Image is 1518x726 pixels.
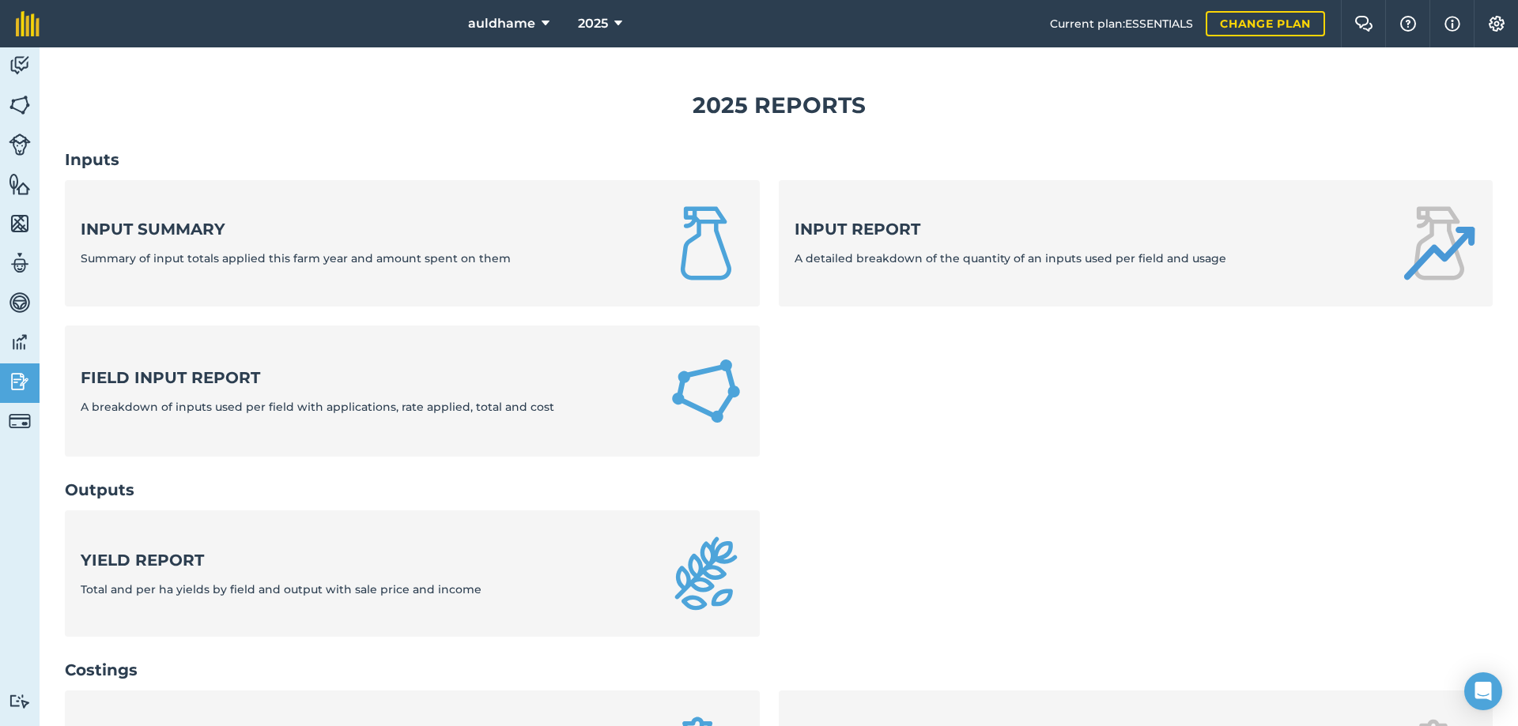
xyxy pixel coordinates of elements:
span: 2025 [578,14,608,33]
img: svg+xml;base64,PD94bWwgdmVyc2lvbj0iMS4wIiBlbmNvZGluZz0idXRmLTgiPz4KPCEtLSBHZW5lcmF0b3I6IEFkb2JlIE... [9,694,31,709]
img: svg+xml;base64,PD94bWwgdmVyc2lvbj0iMS4wIiBlbmNvZGluZz0idXRmLTgiPz4KPCEtLSBHZW5lcmF0b3I6IEFkb2JlIE... [9,330,31,354]
img: A question mark icon [1399,16,1418,32]
span: Total and per ha yields by field and output with sale price and income [81,582,481,596]
img: svg+xml;base64,PHN2ZyB4bWxucz0iaHR0cDovL3d3dy53My5vcmcvMjAwMC9zdmciIHdpZHRoPSIxNyIgaGVpZ2h0PSIxNy... [1444,14,1460,33]
img: svg+xml;base64,PD94bWwgdmVyc2lvbj0iMS4wIiBlbmNvZGluZz0idXRmLTgiPz4KPCEtLSBHZW5lcmF0b3I6IEFkb2JlIE... [9,251,31,275]
a: Yield reportTotal and per ha yields by field and output with sale price and income [65,510,760,637]
h2: Inputs [65,149,1493,171]
h2: Costings [65,659,1493,681]
img: svg+xml;base64,PD94bWwgdmVyc2lvbj0iMS4wIiBlbmNvZGluZz0idXRmLTgiPz4KPCEtLSBHZW5lcmF0b3I6IEFkb2JlIE... [9,410,31,432]
img: Field Input Report [668,351,744,432]
img: Input report [1401,205,1477,281]
img: Yield report [668,536,744,611]
img: svg+xml;base64,PHN2ZyB4bWxucz0iaHR0cDovL3d3dy53My5vcmcvMjAwMC9zdmciIHdpZHRoPSI1NiIgaGVpZ2h0PSI2MC... [9,93,31,117]
a: Input reportA detailed breakdown of the quantity of an inputs used per field and usage [779,180,1493,307]
span: auldhame [468,14,535,33]
strong: Input summary [81,218,511,240]
strong: Yield report [81,549,481,571]
span: A detailed breakdown of the quantity of an inputs used per field and usage [795,251,1226,265]
img: fieldmargin Logo [16,11,40,36]
span: A breakdown of inputs used per field with applications, rate applied, total and cost [81,400,554,414]
img: svg+xml;base64,PD94bWwgdmVyc2lvbj0iMS4wIiBlbmNvZGluZz0idXRmLTgiPz4KPCEtLSBHZW5lcmF0b3I6IEFkb2JlIE... [9,291,31,314]
a: Change plan [1206,11,1325,36]
img: svg+xml;base64,PD94bWwgdmVyc2lvbj0iMS4wIiBlbmNvZGluZz0idXRmLTgiPz4KPCEtLSBHZW5lcmF0b3I6IEFkb2JlIE... [9,134,31,156]
div: Open Intercom Messenger [1464,672,1502,710]
strong: Input report [795,218,1226,240]
img: svg+xml;base64,PHN2ZyB4bWxucz0iaHR0cDovL3d3dy53My5vcmcvMjAwMC9zdmciIHdpZHRoPSI1NiIgaGVpZ2h0PSI2MC... [9,172,31,196]
h1: 2025 Reports [65,88,1493,123]
h2: Outputs [65,479,1493,501]
a: Input summarySummary of input totals applied this farm year and amount spent on them [65,180,760,307]
strong: Field Input Report [81,367,554,389]
img: Two speech bubbles overlapping with the left bubble in the forefront [1354,16,1373,32]
img: A cog icon [1487,16,1506,32]
span: Current plan : ESSENTIALS [1050,15,1193,32]
span: Summary of input totals applied this farm year and amount spent on them [81,251,511,265]
img: svg+xml;base64,PD94bWwgdmVyc2lvbj0iMS4wIiBlbmNvZGluZz0idXRmLTgiPz4KPCEtLSBHZW5lcmF0b3I6IEFkb2JlIE... [9,54,31,77]
img: svg+xml;base64,PD94bWwgdmVyc2lvbj0iMS4wIiBlbmNvZGluZz0idXRmLTgiPz4KPCEtLSBHZW5lcmF0b3I6IEFkb2JlIE... [9,370,31,393]
img: Input summary [668,205,744,281]
a: Field Input ReportA breakdown of inputs used per field with applications, rate applied, total and... [65,325,760,457]
img: svg+xml;base64,PHN2ZyB4bWxucz0iaHR0cDovL3d3dy53My5vcmcvMjAwMC9zdmciIHdpZHRoPSI1NiIgaGVpZ2h0PSI2MC... [9,212,31,235]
